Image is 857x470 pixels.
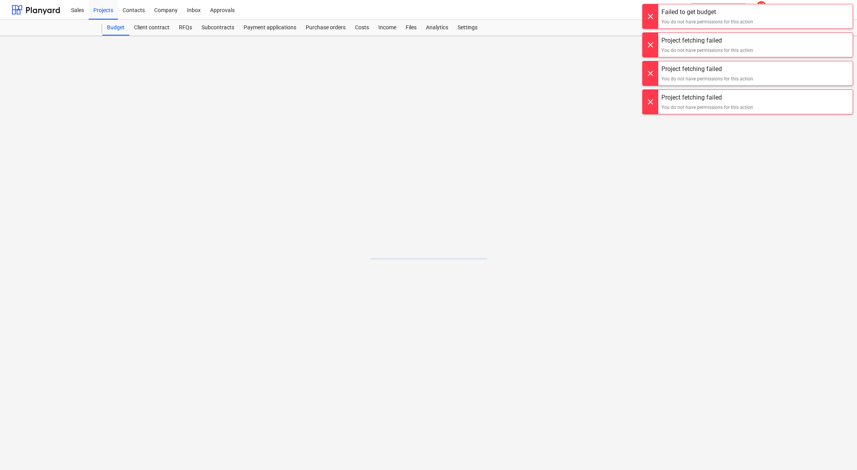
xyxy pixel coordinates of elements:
[102,20,129,36] a: Budget
[374,20,401,36] a: Income
[661,18,753,25] div: You do not have permissions for this action
[453,20,482,36] a: Settings
[661,93,753,102] div: Project fetching failed
[301,20,350,36] a: Purchase orders
[401,20,421,36] a: Files
[197,20,239,36] a: Subcontracts
[239,20,301,36] a: Payment applications
[174,20,197,36] a: RFQs
[661,7,753,17] div: Failed to get budget
[661,104,753,111] div: You do not have permissions for this action
[661,75,753,82] div: You do not have permissions for this action
[661,64,753,74] div: Project fetching failed
[818,433,857,470] div: Widget de chat
[350,20,374,36] a: Costs
[661,36,753,45] div: Project fetching failed
[818,433,857,470] iframe: Chat Widget
[421,20,453,36] a: Analytics
[661,47,753,54] div: You do not have permissions for this action
[129,20,174,36] a: Client contract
